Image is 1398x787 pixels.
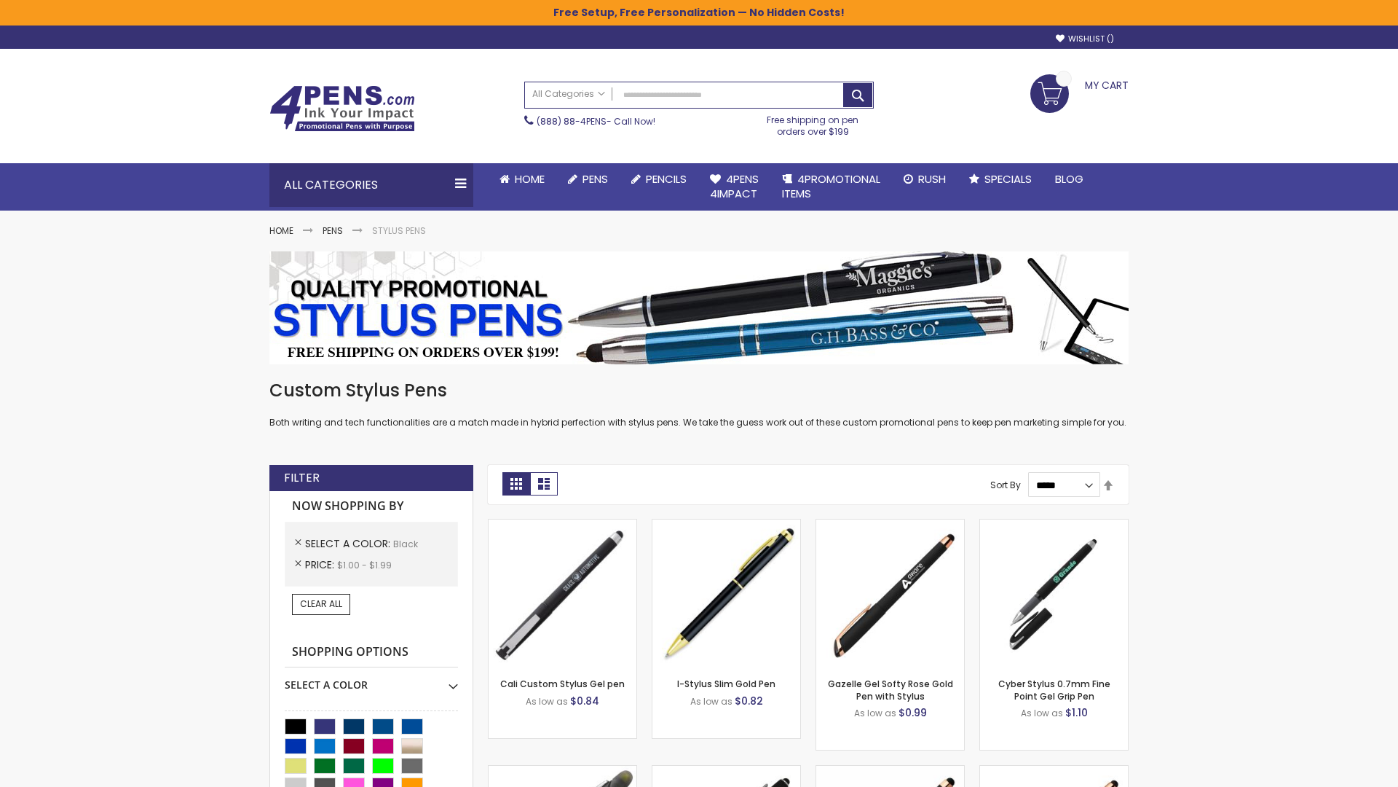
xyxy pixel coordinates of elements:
[1055,171,1083,187] span: Blog
[770,163,892,211] a: 4PROMOTIONALITEMS
[269,85,415,132] img: 4Pens Custom Pens and Promotional Products
[816,520,964,667] img: Gazelle Gel Softy Rose Gold Pen with Stylus-Black
[489,765,636,778] a: Souvenir® Jalan Highlighter Stylus Pen Combo-Black
[537,115,607,128] a: (888) 88-4PENS
[526,695,568,708] span: As low as
[854,707,896,719] span: As low as
[269,224,293,237] a: Home
[393,538,418,550] span: Black
[690,695,732,708] span: As low as
[899,705,927,720] span: $0.99
[957,163,1043,195] a: Specials
[998,678,1110,702] a: Cyber Stylus 0.7mm Fine Point Gel Grip Pen
[488,163,556,195] a: Home
[735,694,763,708] span: $0.82
[285,637,458,668] strong: Shopping Options
[984,171,1032,187] span: Specials
[1056,34,1114,44] a: Wishlist
[677,678,775,690] a: I-Stylus Slim Gold Pen
[980,519,1128,531] a: Cyber Stylus 0.7mm Fine Point Gel Grip Pen-Black
[269,379,1129,429] div: Both writing and tech functionalities are a match made in hybrid perfection with stylus pens. We ...
[269,379,1129,402] h1: Custom Stylus Pens
[582,171,608,187] span: Pens
[337,559,392,571] span: $1.00 - $1.99
[816,519,964,531] a: Gazelle Gel Softy Rose Gold Pen with Stylus-Black
[816,765,964,778] a: Islander Softy Rose Gold Gel Pen with Stylus-Black
[532,88,605,100] span: All Categories
[828,678,953,702] a: Gazelle Gel Softy Rose Gold Pen with Stylus
[1021,707,1063,719] span: As low as
[537,115,655,128] span: - Call Now!
[489,520,636,667] img: Cali Custom Stylus Gel pen-Black
[515,171,545,187] span: Home
[305,557,337,572] span: Price
[698,163,770,211] a: 4Pens4impact
[570,694,599,708] span: $0.84
[620,163,698,195] a: Pencils
[292,594,350,614] a: Clear All
[489,519,636,531] a: Cali Custom Stylus Gel pen-Black
[1043,163,1095,195] a: Blog
[500,678,625,690] a: Cali Custom Stylus Gel pen
[372,224,426,237] strong: Stylus Pens
[556,163,620,195] a: Pens
[300,598,342,610] span: Clear All
[652,765,800,778] a: Custom Soft Touch® Metal Pens with Stylus-Black
[710,171,759,201] span: 4Pens 4impact
[980,520,1128,667] img: Cyber Stylus 0.7mm Fine Point Gel Grip Pen-Black
[269,251,1129,364] img: Stylus Pens
[980,765,1128,778] a: Gazelle Gel Softy Rose Gold Pen with Stylus - ColorJet-Black
[652,520,800,667] img: I-Stylus Slim Gold-Black
[990,479,1021,491] label: Sort By
[1065,705,1088,720] span: $1.10
[285,491,458,522] strong: Now Shopping by
[305,536,393,551] span: Select A Color
[752,109,874,138] div: Free shipping on pen orders over $199
[652,519,800,531] a: I-Stylus Slim Gold-Black
[502,472,530,496] strong: Grid
[269,163,473,207] div: All Categories
[525,82,612,106] a: All Categories
[323,224,343,237] a: Pens
[918,171,946,187] span: Rush
[646,171,687,187] span: Pencils
[285,667,458,692] div: Select A Color
[284,470,320,486] strong: Filter
[782,171,880,201] span: 4PROMOTIONAL ITEMS
[892,163,957,195] a: Rush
